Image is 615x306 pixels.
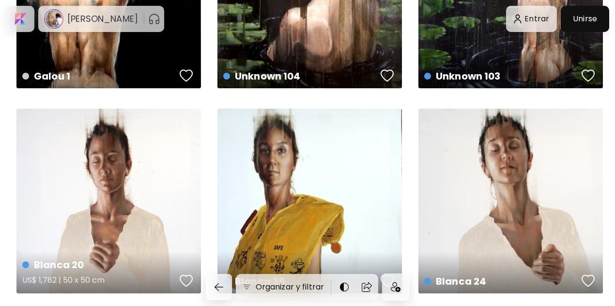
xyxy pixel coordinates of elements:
[424,274,578,289] h4: Blanca 24
[424,69,578,83] h4: Unknown 103
[206,274,236,300] a: back
[22,272,176,291] h5: US$ 1,782 | 50 x 50 cm
[213,281,225,293] img: back
[148,11,160,27] button: pauseOutline IconGradient Icon
[177,271,196,290] button: favorites
[177,66,196,85] button: favorites
[418,109,603,293] a: Blanca 24favoriteshttps://cdn.kaleido.art/CDN/Artwork/151660/Primary/medium.webp?updated=676750
[22,69,176,83] h4: Galou 1
[217,109,402,293] a: Blanca 35favoriteshttps://cdn.kaleido.art/CDN/Artwork/151666/Primary/medium.webp?updated=676776
[378,271,397,290] button: favorites
[16,109,201,293] a: Blanca 20US$ 1,782 | 50 x 50 cmfavoriteshttps://cdn.kaleido.art/CDN/Artwork/151658/Primary/medium...
[256,281,324,293] h6: Organizar y filtrar
[391,282,400,292] img: icon
[206,274,232,300] button: back
[67,13,138,25] h6: [PERSON_NAME]
[378,66,397,85] button: favorites
[579,271,598,290] button: favorites
[223,69,377,83] h4: Unknown 104
[561,6,609,32] a: Unirse
[22,258,176,272] h4: Blanca 20
[579,66,598,85] button: favorites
